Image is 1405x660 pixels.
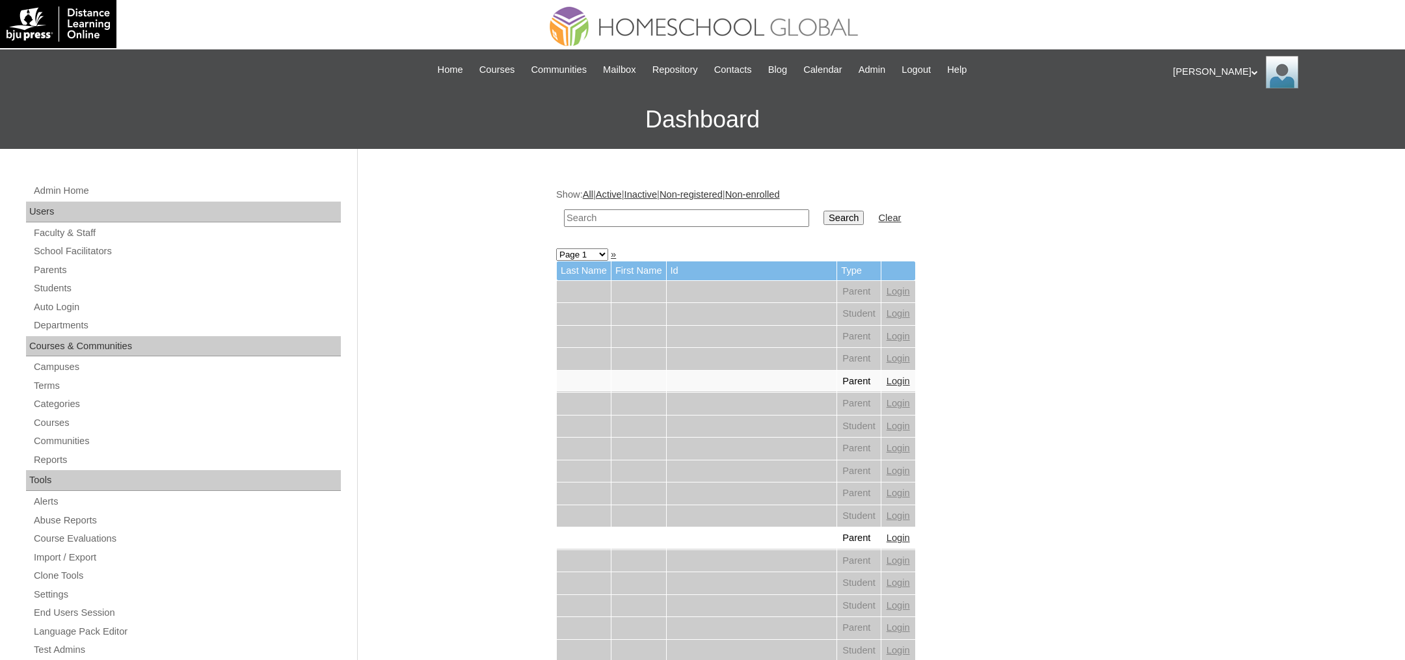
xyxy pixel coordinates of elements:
a: Settings [33,587,341,603]
span: Contacts [714,62,752,77]
div: Tools [26,470,341,491]
td: Parent [837,460,881,482]
td: Student [837,416,881,438]
a: Clone Tools [33,568,341,584]
a: Test Admins [33,642,341,658]
span: Courses [479,62,515,77]
span: Admin [859,62,886,77]
a: Active [596,189,622,200]
img: Ariane Ebuen [1266,56,1298,88]
span: Calendar [803,62,842,77]
td: Parent [837,527,881,549]
td: Parent [837,393,881,415]
td: First Name [611,261,666,280]
a: Categories [33,396,341,412]
a: Login [887,376,910,386]
a: Help [941,62,973,77]
a: School Facilitators [33,243,341,259]
a: Logout [895,62,937,77]
td: Type [837,261,881,280]
img: logo-white.png [7,7,110,42]
a: Login [887,331,910,341]
a: Login [887,510,910,521]
a: Course Evaluations [33,531,341,547]
a: End Users Session [33,605,341,621]
a: Login [887,533,910,543]
a: Import / Export [33,549,341,566]
a: Mailbox [596,62,643,77]
td: Parent [837,371,881,393]
span: Communities [531,62,587,77]
a: Courses [33,415,341,431]
a: Login [887,308,910,319]
td: Student [837,303,881,325]
div: Show: | | | | [556,188,1200,234]
td: Parent [837,482,881,505]
td: Parent [837,326,881,348]
a: Login [887,286,910,297]
a: Alerts [33,494,341,510]
a: Login [887,600,910,611]
a: Departments [33,317,341,334]
a: Login [887,421,910,431]
td: Student [837,505,881,527]
td: Id [667,261,837,280]
td: Student [837,572,881,594]
td: Parent [837,281,881,303]
a: Students [33,280,341,297]
a: Communities [524,62,593,77]
a: Repository [646,62,704,77]
a: Courses [473,62,522,77]
a: Login [887,622,910,633]
a: Contacts [708,62,758,77]
a: Admin [852,62,892,77]
h3: Dashboard [7,90,1398,149]
a: Non-enrolled [725,189,780,200]
a: Blog [762,62,794,77]
span: Mailbox [603,62,636,77]
a: Campuses [33,359,341,375]
div: Courses & Communities [26,336,341,357]
a: Non-registered [660,189,723,200]
a: Login [887,645,910,655]
input: Search [564,209,809,227]
a: Admin Home [33,183,341,199]
a: Reports [33,452,341,468]
a: Auto Login [33,299,341,315]
div: [PERSON_NAME] [1173,56,1392,88]
a: Home [431,62,470,77]
a: Calendar [797,62,848,77]
a: Communities [33,433,341,449]
td: Parent [837,438,881,460]
div: Users [26,202,341,222]
a: Abuse Reports [33,512,341,529]
a: Terms [33,378,341,394]
td: Parent [837,617,881,639]
a: Login [887,353,910,363]
td: Parent [837,550,881,572]
a: Parents [33,262,341,278]
a: Language Pack Editor [33,624,341,640]
span: Logout [902,62,931,77]
span: Blog [768,62,787,77]
a: Login [887,466,910,476]
a: Inactive [624,189,658,200]
a: Login [887,577,910,588]
a: » [611,249,616,259]
a: Login [887,488,910,498]
span: Home [438,62,463,77]
td: Parent [837,348,881,370]
td: Last Name [557,261,611,280]
a: Login [887,443,910,453]
a: Clear [878,213,901,223]
a: Login [887,555,910,566]
td: Student [837,595,881,617]
a: Faculty & Staff [33,225,341,241]
span: Help [947,62,967,77]
span: Repository [652,62,698,77]
a: Login [887,398,910,408]
input: Search [823,211,864,225]
a: All [583,189,593,200]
